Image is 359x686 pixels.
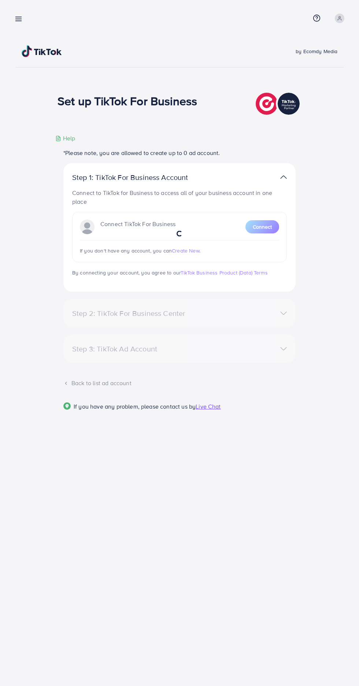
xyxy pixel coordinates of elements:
span: by Ecomdy Media [296,48,337,55]
img: Popup guide [63,402,71,410]
p: *Please note, you are allowed to create up to 0 ad account. [63,148,296,157]
img: TikTok [22,45,62,57]
img: TikTok partner [256,91,301,117]
div: Back to list ad account [63,379,296,387]
h1: Set up TikTok For Business [58,94,197,108]
div: Help [55,134,75,143]
span: If you have any problem, please contact us by [74,402,196,410]
span: Live Chat [196,402,221,410]
img: TikTok partner [280,172,287,182]
p: Step 1: TikTok For Business Account [72,173,211,182]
